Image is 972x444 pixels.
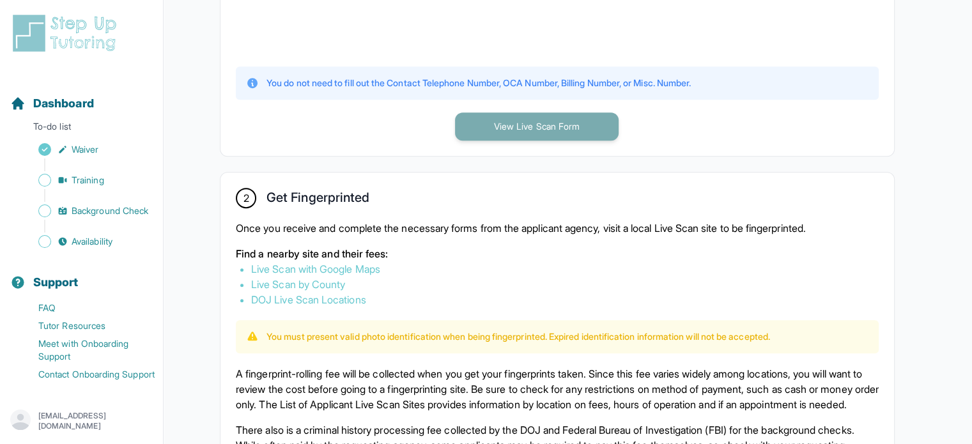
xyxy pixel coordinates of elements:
a: DOJ Live Scan Locations [251,293,366,306]
a: Availability [10,233,163,250]
p: Find a nearby site and their fees: [236,246,879,261]
a: Waiver [10,141,163,158]
a: Live Scan with Google Maps [251,263,380,275]
a: Background Check [10,202,163,220]
span: Dashboard [33,95,94,112]
span: Background Check [72,204,148,217]
span: 2 [243,190,249,206]
a: Training [10,171,163,189]
a: Dashboard [10,95,94,112]
a: View Live Scan Form [455,119,619,132]
a: Meet with Onboarding Support [10,335,163,365]
p: To-do list [5,120,158,138]
a: Tutor Resources [10,317,163,335]
a: FAQ [10,299,163,317]
h2: Get Fingerprinted [266,190,369,210]
p: Once you receive and complete the necessary forms from the applicant agency, visit a local Live S... [236,220,879,236]
span: Training [72,174,104,187]
p: You do not need to fill out the Contact Telephone Number, OCA Number, Billing Number, or Misc. Nu... [266,77,691,89]
img: logo [10,13,124,54]
span: Waiver [72,143,98,156]
a: Contact Onboarding Support [10,365,163,383]
p: A fingerprint-rolling fee will be collected when you get your fingerprints taken. Since this fee ... [236,366,879,412]
p: [EMAIL_ADDRESS][DOMAIN_NAME] [38,411,153,431]
button: Support [5,253,158,296]
button: [EMAIL_ADDRESS][DOMAIN_NAME] [10,410,153,433]
span: Availability [72,235,112,248]
a: Live Scan by County [251,278,345,291]
button: Dashboard [5,74,158,118]
button: View Live Scan Form [455,112,619,141]
span: Support [33,273,79,291]
p: You must present valid photo identification when being fingerprinted. Expired identification info... [266,330,770,343]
